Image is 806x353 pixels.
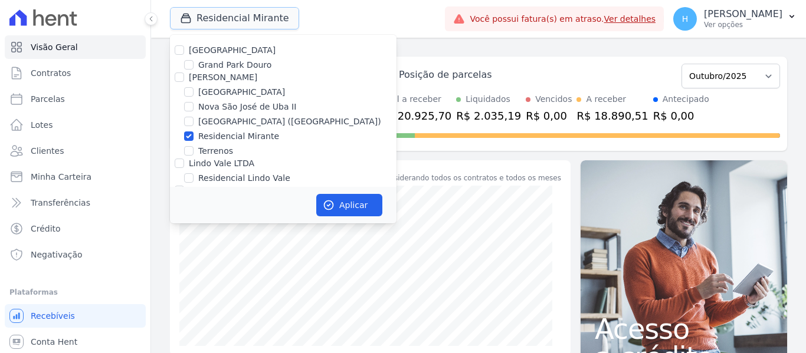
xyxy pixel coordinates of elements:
label: Residencial Lindo Vale [198,172,290,184]
label: Nova São José de Uba II [198,101,296,113]
div: Antecipado [663,93,709,105]
a: Crédito [5,217,146,240]
span: Transferências [31,197,90,209]
div: A receber [586,93,626,105]
div: R$ 0,00 [526,108,572,124]
label: Grand Park Douro [198,59,271,71]
div: Posição de parcelas [399,68,492,82]
label: [PERSON_NAME] [189,72,257,82]
a: Contratos [5,61,146,85]
span: Clientes [31,145,64,157]
a: Parcelas [5,87,146,111]
label: [GEOGRAPHIC_DATA] ([GEOGRAPHIC_DATA]) [198,116,381,128]
a: Ver detalhes [604,14,656,24]
label: [GEOGRAPHIC_DATA] [189,45,276,55]
div: R$ 2.035,19 [456,108,521,124]
a: Visão Geral [5,35,146,59]
div: R$ 20.925,70 [380,108,451,124]
div: Considerando todos os contratos e todos os meses [381,173,561,183]
button: Residencial Mirante [170,7,299,29]
a: Minha Carteira [5,165,146,189]
label: Residencial Mirante [198,130,279,143]
span: Contratos [31,67,71,79]
div: R$ 18.890,51 [576,108,648,124]
div: R$ 0,00 [653,108,709,124]
span: Visão Geral [31,41,78,53]
label: Lindo Vale LTDA [189,159,254,168]
span: Minha Carteira [31,171,91,183]
span: Você possui fatura(s) em atraso. [470,13,656,25]
span: Lotes [31,119,53,131]
span: Recebíveis [31,310,75,322]
a: Transferências [5,191,146,215]
span: Conta Hent [31,336,77,348]
span: Crédito [31,223,61,235]
span: H [682,15,689,23]
div: Liquidados [466,93,510,105]
a: Recebíveis [5,304,146,328]
button: H [PERSON_NAME] Ver opções [664,2,806,35]
button: Aplicar [316,194,382,216]
a: Lotes [5,113,146,137]
p: [PERSON_NAME] [704,8,782,20]
p: Ver opções [704,20,782,29]
label: Terrenos [198,145,233,157]
div: Total a receber [380,93,451,105]
span: Acesso [595,315,773,343]
span: Parcelas [31,93,65,105]
span: Negativação [31,249,83,260]
label: [GEOGRAPHIC_DATA] [198,86,285,98]
a: Clientes [5,139,146,163]
div: Plataformas [9,285,141,299]
label: RDR Engenharia [189,186,256,195]
div: Vencidos [535,93,572,105]
a: Negativação [5,243,146,266]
